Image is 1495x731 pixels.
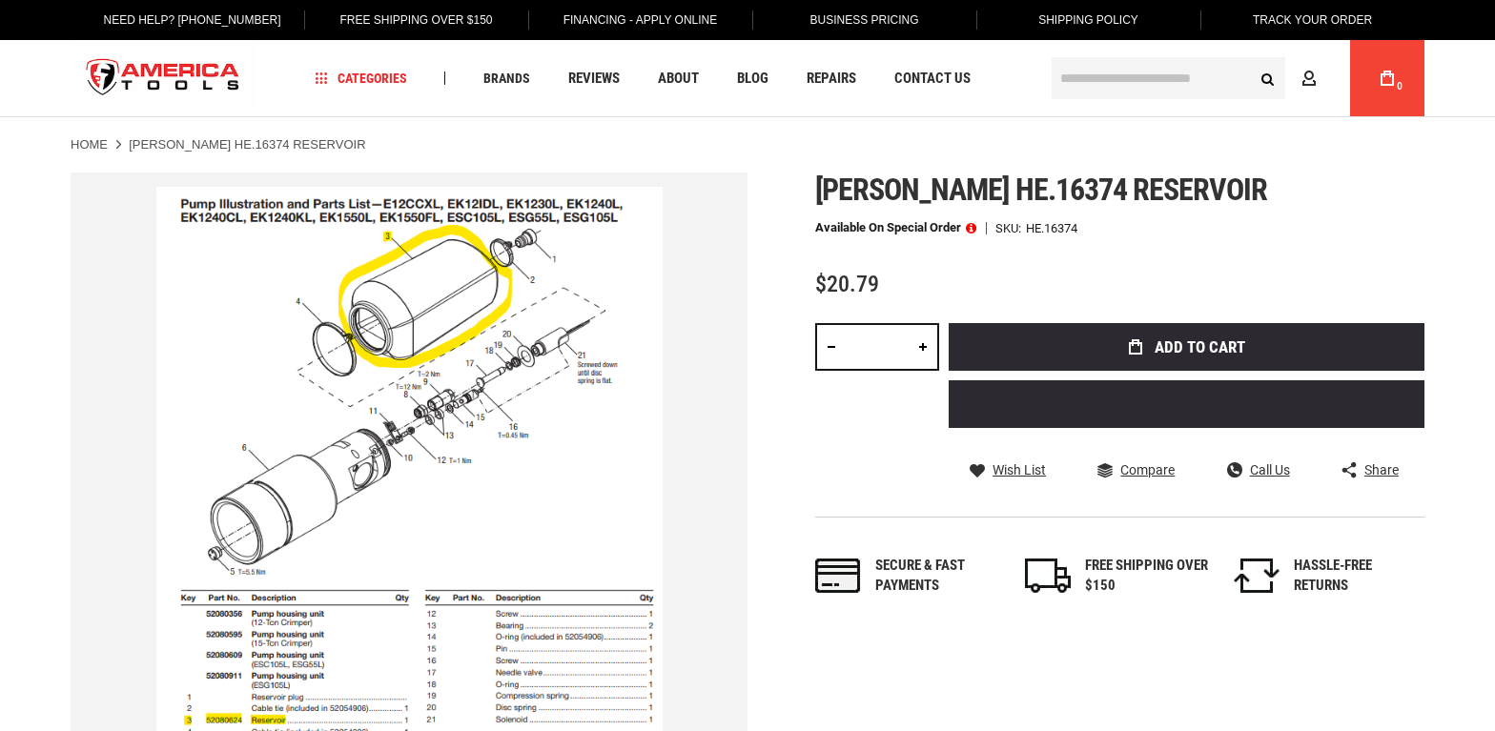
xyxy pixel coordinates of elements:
a: Reviews [560,66,628,91]
button: Search [1249,60,1285,96]
span: [PERSON_NAME] he.16374 reservoir [815,172,1267,208]
a: Call Us [1227,461,1290,478]
span: Compare [1120,463,1175,477]
span: Categories [316,71,407,85]
div: HE.16374 [1026,222,1077,234]
span: Wish List [993,463,1046,477]
div: HASSLE-FREE RETURNS [1294,556,1418,597]
a: Compare [1097,461,1175,478]
strong: SKU [995,222,1026,234]
a: Brands [475,66,539,91]
span: $20.79 [815,271,879,297]
p: Available on Special Order [815,221,976,234]
button: Add to Cart [949,323,1424,371]
span: 0 [1397,81,1403,91]
span: About [658,71,699,86]
a: Contact Us [886,66,979,91]
span: Call Us [1250,463,1290,477]
strong: [PERSON_NAME] HE.16374 RESERVOIR [129,137,365,152]
a: Wish List [970,461,1046,478]
a: About [649,66,707,91]
span: Blog [737,71,768,86]
div: Secure & fast payments [875,556,999,597]
a: 0 [1369,40,1405,116]
span: Share [1364,463,1399,477]
a: store logo [71,43,256,114]
span: Reviews [568,71,620,86]
span: Repairs [807,71,856,86]
span: Brands [483,71,530,85]
span: Contact Us [894,71,971,86]
img: America Tools [71,43,256,114]
span: Add to Cart [1155,339,1245,355]
a: Repairs [798,66,865,91]
img: payments [815,558,861,593]
img: returns [1234,558,1280,593]
div: FREE SHIPPING OVER $150 [1085,556,1209,597]
span: Shipping Policy [1038,13,1138,27]
a: Blog [728,66,777,91]
a: Categories [307,66,416,91]
img: shipping [1025,558,1071,593]
a: Home [71,136,108,153]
